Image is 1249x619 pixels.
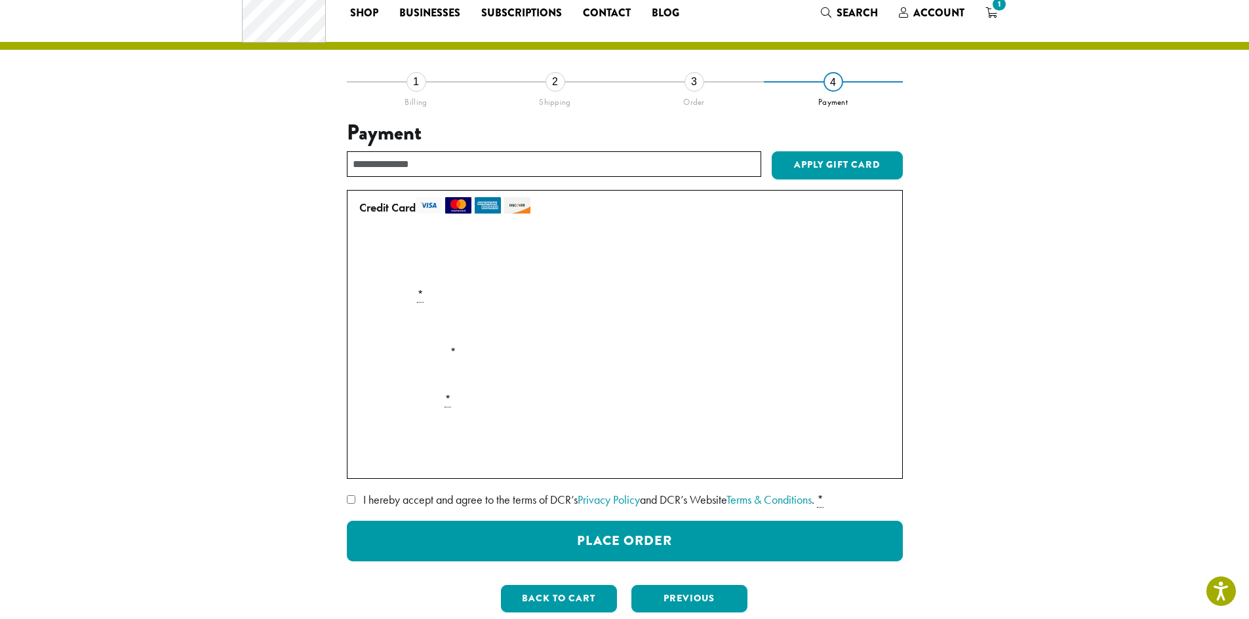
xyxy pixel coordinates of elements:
span: Account [913,5,964,20]
div: 2 [545,72,565,92]
div: 3 [684,72,704,92]
button: Place Order [347,521,903,561]
div: Shipping [486,92,625,107]
a: Shop [340,3,389,24]
span: I hereby accept and agree to the terms of DCR’s and DCR’s Website . [363,492,814,507]
span: Subscriptions [481,5,562,22]
a: Search [810,2,888,24]
div: Order [625,92,764,107]
label: Credit Card [359,197,885,218]
img: mastercard [445,197,471,214]
div: 4 [823,72,843,92]
span: Businesses [399,5,460,22]
input: I hereby accept and agree to the terms of DCR’sPrivacy Policyand DCR’s WebsiteTerms & Conditions. * [347,495,355,504]
span: Contact [583,5,631,22]
button: Previous [631,585,747,612]
div: 1 [406,72,426,92]
abbr: required [817,492,823,508]
abbr: required [417,287,424,303]
button: Back to cart [501,585,617,612]
img: discover [504,197,530,214]
img: visa [416,197,442,214]
span: Blog [652,5,679,22]
a: Terms & Conditions [726,492,812,507]
a: Privacy Policy [578,492,640,507]
img: amex [475,197,501,214]
abbr: required [445,392,451,407]
div: Payment [764,92,903,107]
span: Shop [350,5,378,22]
span: Search [837,5,878,20]
button: Apply Gift Card [772,151,903,180]
div: Billing [347,92,486,107]
h3: Payment [347,121,903,145]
